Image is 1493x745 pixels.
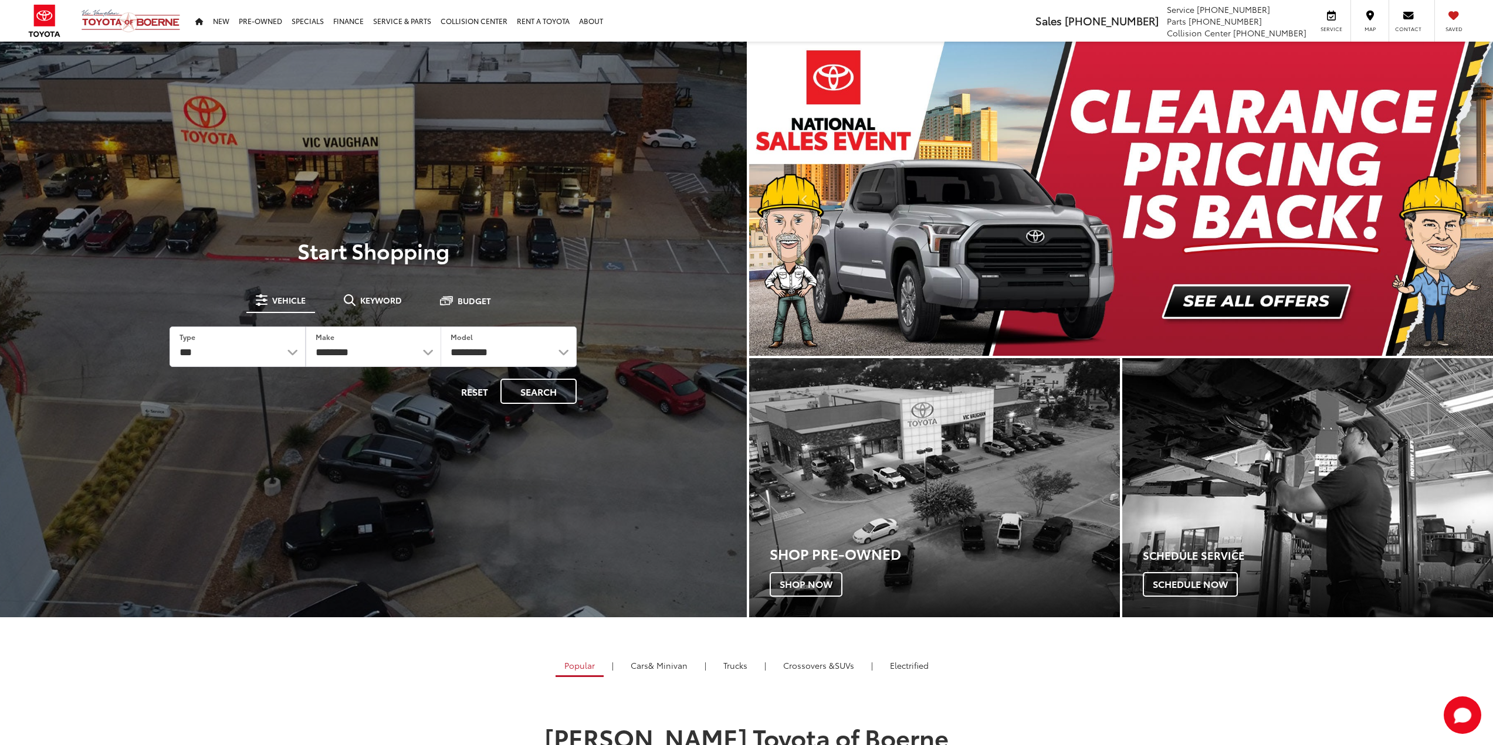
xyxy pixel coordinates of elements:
[360,296,402,304] span: Keyword
[1065,13,1159,28] span: [PHONE_NUMBER]
[648,659,688,671] span: & Minivan
[749,358,1120,618] div: Toyota
[1233,27,1306,39] span: [PHONE_NUMBER]
[1357,25,1383,33] span: Map
[180,332,195,342] label: Type
[770,546,1120,561] h3: Shop Pre-Owned
[1441,25,1467,33] span: Saved
[1444,696,1481,734] button: Toggle Chat Window
[749,65,861,332] button: Click to view previous picture.
[81,9,181,33] img: Vic Vaughan Toyota of Boerne
[1035,13,1062,28] span: Sales
[1167,4,1194,15] span: Service
[1189,15,1262,27] span: [PHONE_NUMBER]
[1143,572,1238,597] span: Schedule Now
[770,572,842,597] span: Shop Now
[749,358,1120,618] a: Shop Pre-Owned Shop Now
[774,655,863,675] a: SUVs
[458,297,491,305] span: Budget
[316,332,334,342] label: Make
[272,296,306,304] span: Vehicle
[1167,27,1231,39] span: Collision Center
[881,655,937,675] a: Electrified
[1382,65,1493,332] button: Click to view next picture.
[1197,4,1270,15] span: [PHONE_NUMBER]
[1143,550,1493,562] h4: Schedule Service
[1444,696,1481,734] svg: Start Chat
[1122,358,1493,618] div: Toyota
[702,659,709,671] li: |
[1318,25,1345,33] span: Service
[451,332,473,342] label: Model
[1167,15,1186,27] span: Parts
[1395,25,1421,33] span: Contact
[1122,358,1493,618] a: Schedule Service Schedule Now
[868,659,876,671] li: |
[500,379,577,404] button: Search
[761,659,769,671] li: |
[783,659,835,671] span: Crossovers &
[609,659,617,671] li: |
[451,379,498,404] button: Reset
[715,655,756,675] a: Trucks
[622,655,696,675] a: Cars
[49,239,698,262] p: Start Shopping
[556,655,604,677] a: Popular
